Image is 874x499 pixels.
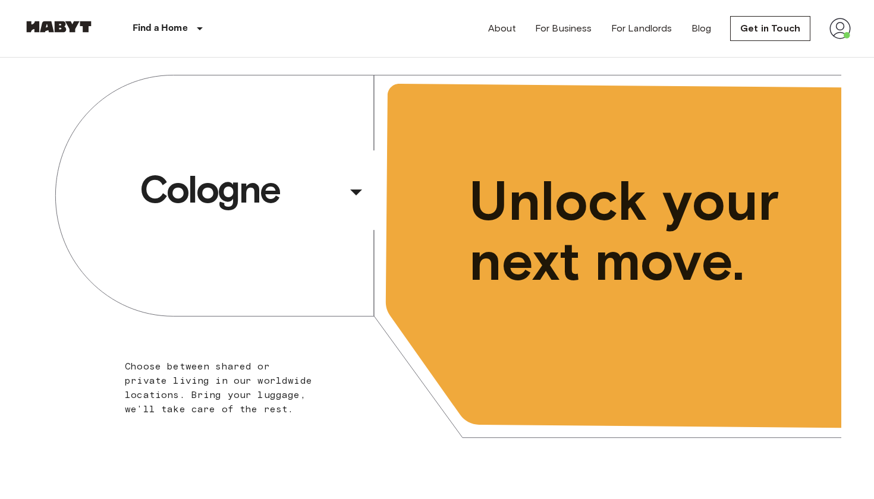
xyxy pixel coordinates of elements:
[469,171,793,291] span: Unlock your next move.
[535,21,592,36] a: For Business
[140,166,342,213] span: Cologne
[730,16,810,41] a: Get in Touch
[133,21,188,36] p: Find a Home
[488,21,516,36] a: About
[125,361,312,415] span: Choose between shared or private living in our worldwide locations. Bring your luggage, we'll tak...
[829,18,851,39] img: avatar
[135,162,375,217] button: Cologne
[23,21,95,33] img: Habyt
[691,21,712,36] a: Blog
[611,21,672,36] a: For Landlords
